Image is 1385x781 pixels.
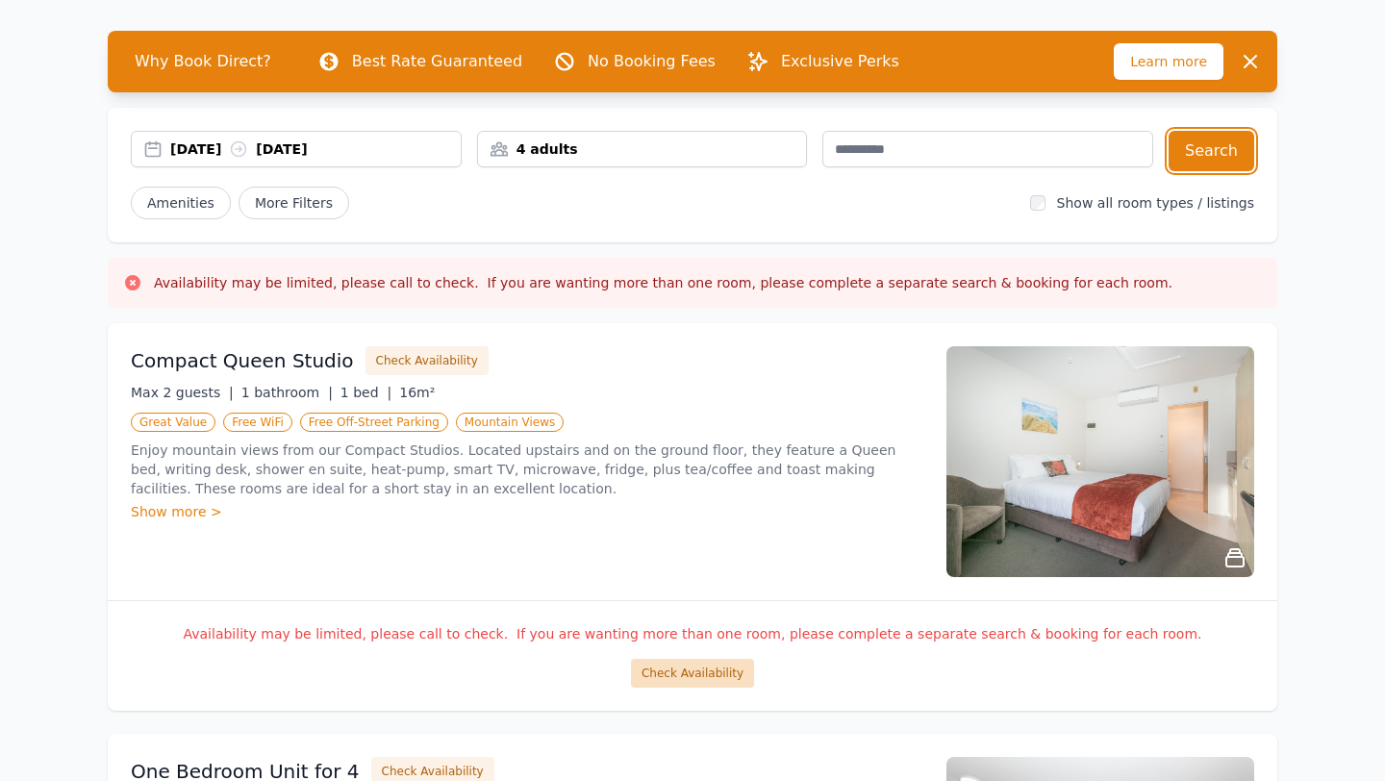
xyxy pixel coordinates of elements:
[154,273,1172,292] h3: Availability may be limited, please call to check. If you are wanting more than one room, please ...
[781,50,899,73] p: Exclusive Perks
[588,50,716,73] p: No Booking Fees
[365,346,489,375] button: Check Availability
[352,50,522,73] p: Best Rate Guaranteed
[239,187,349,219] span: More Filters
[241,385,333,400] span: 1 bathroom |
[631,659,754,688] button: Check Availability
[131,347,354,374] h3: Compact Queen Studio
[456,413,564,432] span: Mountain Views
[1114,43,1223,80] span: Learn more
[131,413,215,432] span: Great Value
[119,42,287,81] span: Why Book Direct?
[131,624,1254,643] p: Availability may be limited, please call to check. If you are wanting more than one room, please ...
[1057,195,1254,211] label: Show all room types / listings
[131,385,234,400] span: Max 2 guests |
[300,413,448,432] span: Free Off-Street Parking
[478,139,807,159] div: 4 adults
[131,502,923,521] div: Show more >
[223,413,292,432] span: Free WiFi
[399,385,435,400] span: 16m²
[170,139,461,159] div: [DATE] [DATE]
[1169,131,1254,171] button: Search
[340,385,391,400] span: 1 bed |
[131,187,231,219] button: Amenities
[131,441,923,498] p: Enjoy mountain views from our Compact Studios. Located upstairs and on the ground floor, they fea...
